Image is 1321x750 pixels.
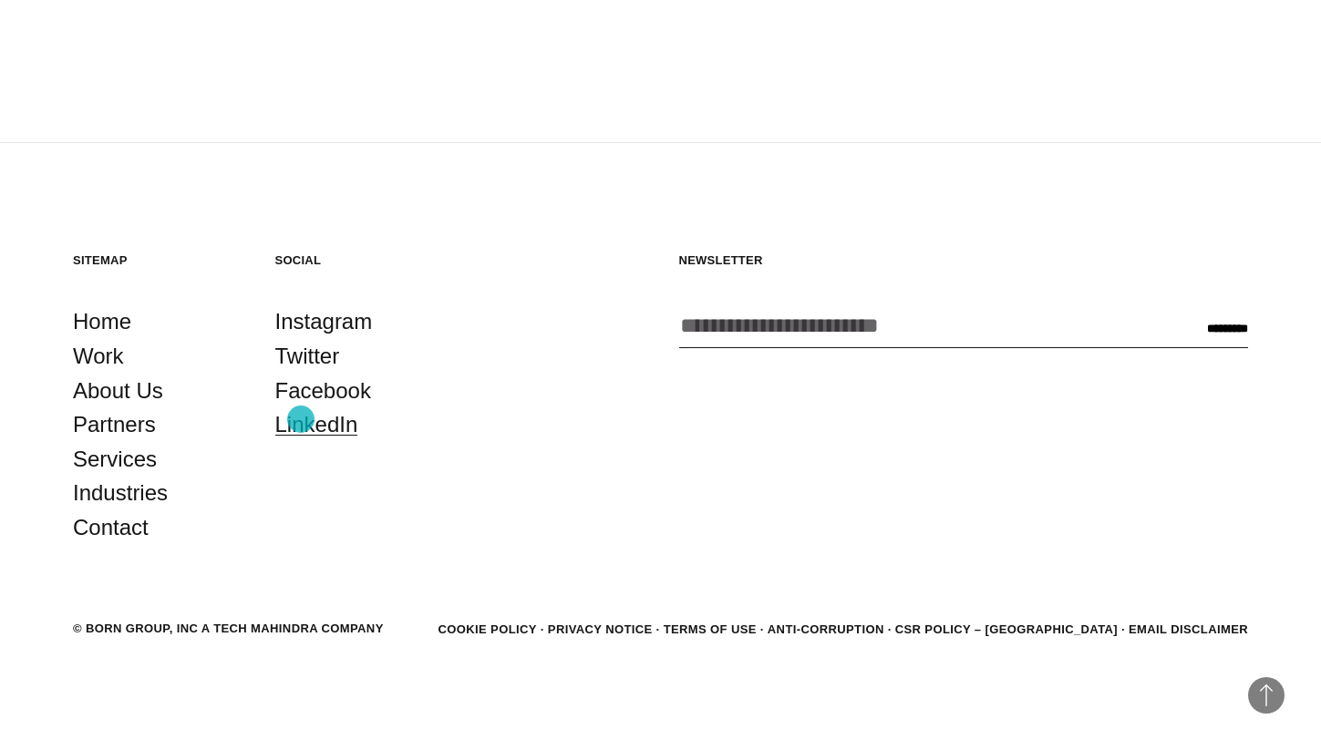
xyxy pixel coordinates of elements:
a: Partners [73,407,156,442]
a: LinkedIn [275,407,358,442]
a: Industries [73,476,168,510]
a: Home [73,304,131,339]
a: Facebook [275,374,371,408]
a: Terms of Use [664,622,757,636]
a: Twitter [275,339,340,374]
a: Work [73,339,124,374]
h5: Social [275,252,441,268]
a: Contact [73,510,149,545]
a: Anti-Corruption [768,622,884,636]
a: Email Disclaimer [1129,622,1248,636]
a: CSR POLICY – [GEOGRAPHIC_DATA] [895,622,1118,636]
div: © BORN GROUP, INC A Tech Mahindra Company [73,620,384,638]
button: Back to Top [1248,677,1285,714]
h5: Newsletter [679,252,1249,268]
a: Instagram [275,304,373,339]
a: Privacy Notice [548,622,653,636]
a: About Us [73,374,163,408]
h5: Sitemap [73,252,239,268]
a: Services [73,442,157,477]
a: Cookie Policy [438,622,536,636]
